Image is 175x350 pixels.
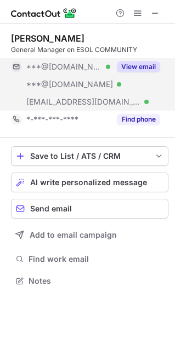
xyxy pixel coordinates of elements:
span: ***@[DOMAIN_NAME] [26,79,113,89]
span: Notes [29,276,164,286]
span: [EMAIL_ADDRESS][DOMAIN_NAME] [26,97,140,107]
span: Find work email [29,254,164,264]
span: Send email [30,204,72,213]
img: ContactOut v5.3.10 [11,7,77,20]
span: ***@[DOMAIN_NAME] [26,62,102,72]
div: Save to List / ATS / CRM [30,152,149,160]
div: General Manager en ESOL COMMUNITY [11,45,168,55]
button: save-profile-one-click [11,146,168,166]
div: [PERSON_NAME] [11,33,84,44]
span: AI write personalized message [30,178,147,187]
span: Add to email campaign [30,231,117,239]
button: Reveal Button [117,61,160,72]
button: Reveal Button [117,114,160,125]
button: AI write personalized message [11,173,168,192]
button: Notes [11,273,168,289]
button: Find work email [11,251,168,267]
button: Add to email campaign [11,225,168,245]
button: Send email [11,199,168,219]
